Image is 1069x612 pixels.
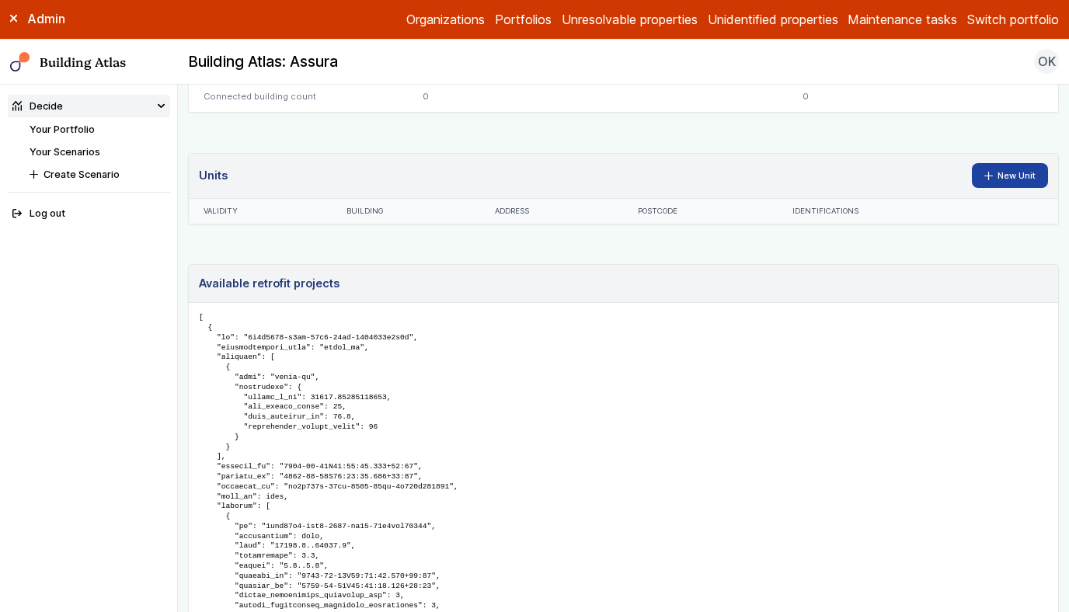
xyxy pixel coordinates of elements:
button: Switch portfolio [967,10,1059,29]
button: Create Scenario [25,163,170,186]
button: OK [1034,49,1059,74]
button: Log out [8,203,170,225]
a: Your Scenarios [30,146,100,158]
div: Address [495,207,608,217]
h3: Units [199,167,228,184]
div: Building [346,207,465,217]
summary: Decide [8,95,170,117]
div: Identifications [792,207,977,217]
a: Unidentified properties [708,10,838,29]
div: 0 [788,79,1059,112]
div: 0 [407,79,678,112]
div: Connected building count [189,79,407,112]
img: main-0bbd2752.svg [10,52,30,72]
a: New Unit [972,163,1049,188]
div: Validity [204,207,317,217]
h3: Available retrofit projects [199,275,340,292]
div: Decide [12,99,63,113]
div: Postcode [638,207,763,217]
a: Unresolvable properties [562,10,698,29]
h2: Building Atlas: Assura [188,52,338,72]
a: Maintenance tasks [848,10,957,29]
a: Portfolios [495,10,552,29]
a: Organizations [406,10,485,29]
span: OK [1038,52,1056,71]
a: Your Portfolio [30,123,95,135]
